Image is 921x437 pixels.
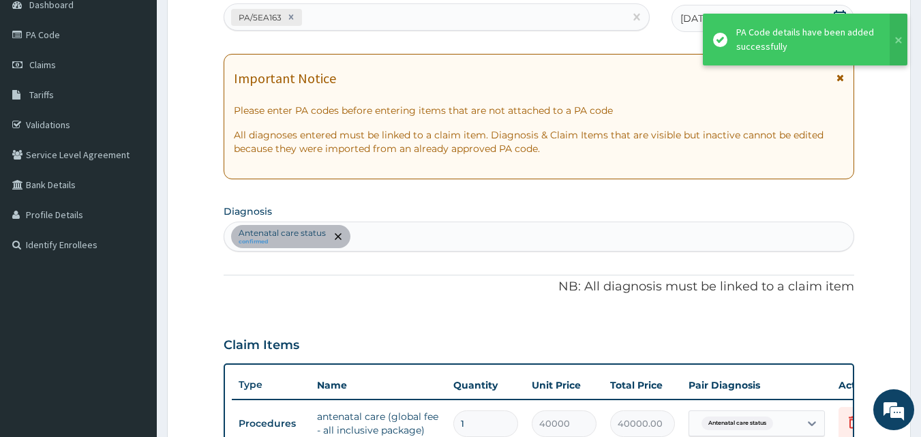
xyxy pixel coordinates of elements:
[447,372,525,399] th: Quantity
[682,372,832,399] th: Pair Diagnosis
[332,230,344,243] span: remove selection option
[224,278,855,296] p: NB: All diagnosis must be linked to a claim item
[239,239,326,245] small: confirmed
[29,89,54,101] span: Tariffs
[234,71,336,86] h1: Important Notice
[235,10,284,25] div: PA/5EA163
[680,12,712,25] span: [DATE]
[603,372,682,399] th: Total Price
[310,372,447,399] th: Name
[29,59,56,71] span: Claims
[234,104,845,117] p: Please enter PA codes before entering items that are not attached to a PA code
[234,128,845,155] p: All diagnoses entered must be linked to a claim item. Diagnosis & Claim Items that are visible bu...
[701,417,773,430] span: Antenatal care status
[832,372,900,399] th: Actions
[232,372,310,397] th: Type
[736,25,877,54] div: PA Code details have been added successfully
[224,205,272,218] label: Diagnosis
[224,338,299,353] h3: Claim Items
[232,411,310,436] td: Procedures
[239,228,326,239] p: Antenatal care status
[525,372,603,399] th: Unit Price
